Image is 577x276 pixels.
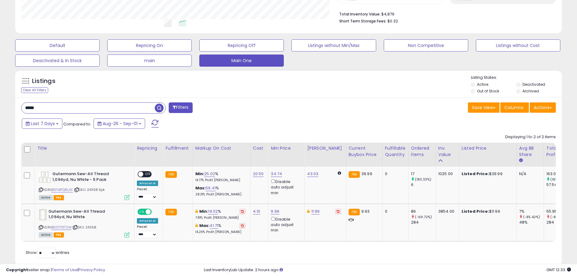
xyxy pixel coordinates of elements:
label: Active [477,82,488,87]
div: Total Profit [546,145,569,158]
div: Avg BB Share [519,145,541,158]
span: Show: entries [26,250,69,255]
a: B0FMFQ6L3F [51,187,73,192]
small: FBA [349,209,360,215]
div: 48% [519,220,544,225]
div: 17 [411,171,436,177]
a: Terms of Use [52,267,78,273]
h5: Listings [32,77,55,85]
a: 25.02 [204,171,215,177]
span: Last 7 Days [31,121,55,127]
p: 14.26% Profit [PERSON_NAME] [195,230,246,234]
div: N/A [519,171,539,177]
img: 41LT+MQinvL._SL40_.jpg [39,171,51,183]
small: Avg BB Share. [519,158,523,163]
span: All listings currently available for purchase on Amazon [39,195,53,200]
strong: Copyright [6,267,28,273]
div: 6 [411,182,436,188]
div: 284 [546,220,571,225]
div: % [195,185,246,197]
div: Ordered Items [411,145,433,158]
div: Repricing [137,145,160,151]
b: Total Inventory Value: [339,12,380,17]
button: Repricing On [107,39,192,52]
button: Main One [199,55,284,67]
div: Disable auto adjust min [271,178,300,196]
button: Last 7 Days [22,118,62,129]
b: Min: [199,208,208,214]
span: ON [138,209,146,214]
button: Columns [500,102,529,113]
div: 163.03 [546,171,571,177]
span: Columns [504,105,523,111]
div: % [195,209,246,220]
div: ASIN: [39,209,130,237]
small: (-69.72%) [415,214,432,219]
small: FBA [165,171,177,178]
div: Amazon AI [137,181,158,186]
div: % [195,171,246,182]
li: $4,879 [339,10,551,17]
button: Filters [169,102,192,113]
label: Deactivated [522,82,545,87]
span: Aug-26 - Sep-01 [103,121,138,127]
a: 11.99 [311,208,320,214]
button: Repricing Off [199,39,284,52]
a: 34.74 [271,171,282,177]
div: Fulfillment [165,145,190,151]
button: Default [15,39,100,52]
button: Listings without Cost [476,39,560,52]
div: 86 [411,209,436,214]
div: 0 [385,171,404,177]
a: 4.10 [253,208,260,214]
div: ASIN: [39,171,130,199]
div: Preset: [137,187,158,201]
button: Save View [468,102,499,113]
p: 28.31% Profit [PERSON_NAME] [195,192,246,197]
div: Markup on Cost [195,145,248,151]
b: Short Term Storage Fees: [339,18,386,24]
th: The percentage added to the cost of goods (COGS) that forms the calculator for Min & Max prices. [193,143,250,167]
small: (-80.3%) [550,214,565,219]
p: 7.81% Profit [PERSON_NAME] [195,216,246,220]
div: % [195,223,246,234]
div: 1025.00 [438,171,454,177]
div: Current Buybox Price [349,145,380,158]
div: 0 [385,209,404,214]
p: 14.77% Profit [PERSON_NAME] [195,178,246,182]
span: All listings currently available for purchase on Amazon [39,232,53,238]
span: 39.99 [361,171,372,177]
p: Listing States: [471,75,562,81]
div: Listed Price [462,145,514,151]
div: $11.99 [462,209,512,214]
button: Actions [530,102,556,113]
small: FBA [165,209,177,215]
span: | SKU: 24358 5pk [74,187,105,192]
b: Min: [195,171,204,177]
b: Max: [195,185,206,191]
div: Displaying 1 to 2 of 2 items [505,134,556,140]
span: OFF [143,172,153,177]
span: Compared to: [63,121,91,127]
div: Title [37,145,132,151]
a: 20.50 [253,171,264,177]
button: Aug-26 - Sep-01 [94,118,145,129]
small: (183.33%) [415,177,431,182]
a: 43.03 [307,171,318,177]
div: Preset: [137,225,158,238]
span: $0.32 [387,18,398,24]
div: Last InventoryLab Update: 2 hours ago. [204,267,571,273]
b: Listed Price: [462,208,489,214]
div: 284 [411,220,436,225]
span: 2025-09-11 12:33 GMT [546,267,571,273]
div: Fulfillable Quantity [385,145,406,158]
button: Listings without Min/Max [291,39,376,52]
span: | SKU: 24358 [72,225,96,230]
div: Cost [253,145,266,151]
button: Non Competitive [384,39,468,52]
a: 41.71 [210,223,218,229]
a: Privacy Policy [78,267,105,273]
button: Deactivated & In Stock [15,55,100,67]
div: $39.99 [462,171,512,177]
b: Max: [199,223,210,228]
